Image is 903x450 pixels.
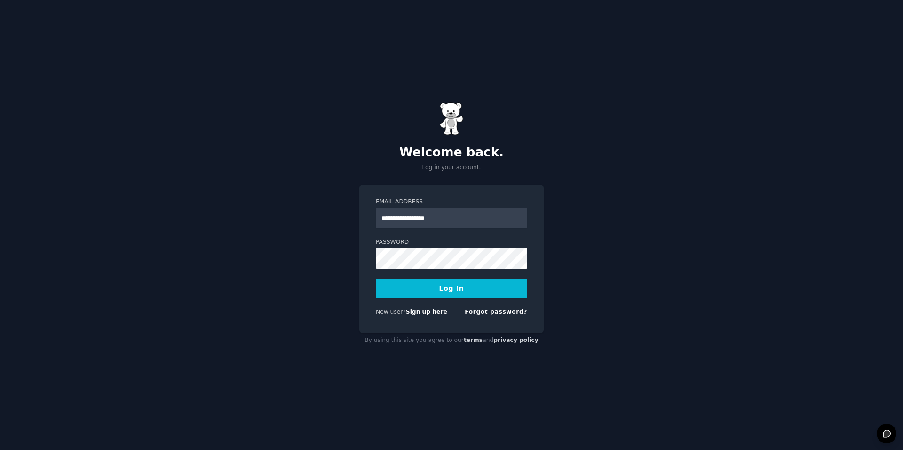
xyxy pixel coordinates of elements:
[376,238,527,247] label: Password
[376,198,527,206] label: Email Address
[359,333,544,348] div: By using this site you agree to our and
[359,145,544,160] h2: Welcome back.
[465,309,527,315] a: Forgot password?
[406,309,447,315] a: Sign up here
[376,279,527,298] button: Log In
[440,102,463,135] img: Gummy Bear
[359,163,544,172] p: Log in your account.
[464,337,483,343] a: terms
[493,337,539,343] a: privacy policy
[376,309,406,315] span: New user?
